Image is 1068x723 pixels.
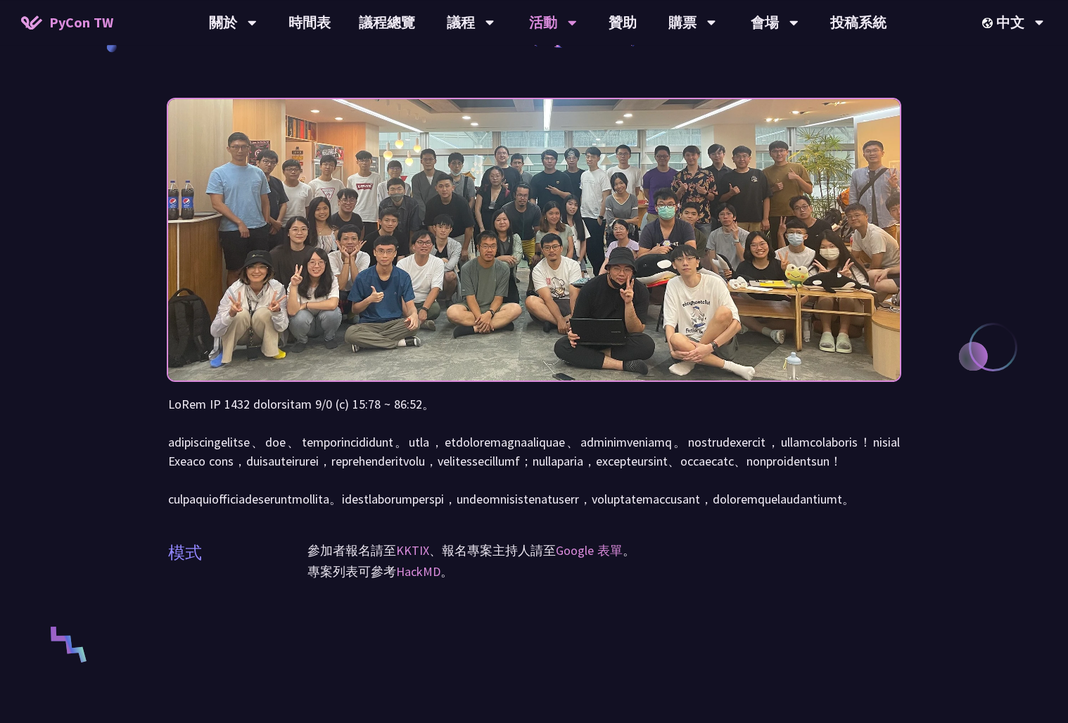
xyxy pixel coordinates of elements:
[556,542,623,558] a: Google 表單
[307,540,900,561] p: 參加者報名請至 、報名專案主持人請至 。
[396,563,440,580] a: HackMD
[307,561,900,582] p: 專案列表可參考 。
[982,18,996,28] img: Locale Icon
[7,5,127,40] a: PyCon TW
[49,12,113,33] span: PyCon TW
[396,542,429,558] a: KKTIX
[168,540,202,565] p: 模式
[168,395,900,508] p: LoRem IP 1432 dolorsitam 9/0 (c) 15:78 ~ 86:52。 adipiscingelitse、doe、temporincididunt。utla，etdolo...
[168,61,900,418] img: Photo of PyCon Taiwan Sprints
[21,15,42,30] img: Home icon of PyCon TW 2025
